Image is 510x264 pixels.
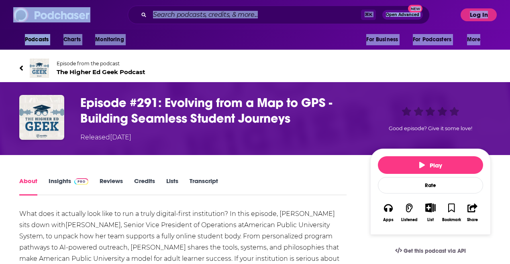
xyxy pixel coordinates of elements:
[386,13,419,17] span: Open Advanced
[420,198,441,227] div: Show More ButtonList
[63,34,81,45] span: Charts
[408,5,422,12] span: New
[467,218,478,222] div: Share
[419,161,442,169] span: Play
[57,60,145,67] span: Episode from the podcast
[90,32,134,47] button: open menu
[389,125,472,131] span: Good episode? Give it some love!
[441,198,462,227] button: Bookmark
[378,156,483,174] button: Play
[19,177,37,195] a: About
[49,177,88,195] a: InsightsPodchaser Pro
[134,177,155,195] a: Credits
[442,218,461,222] div: Bookmark
[100,177,123,195] a: Reviews
[30,58,49,78] img: The Higher Ed Geek Podcast
[80,95,357,126] h1: Episode #291: Evolving from a Map to GPS - Building Seamless Student Journeys
[382,10,423,20] button: Open AdvancedNew
[404,248,466,254] span: Get this podcast via API
[190,177,218,195] a: Transcript
[58,32,86,47] a: Charts
[399,198,420,227] button: Listened
[422,203,439,212] button: Show More Button
[19,32,59,47] button: open menu
[361,10,376,20] span: ⌘ K
[166,177,178,195] a: Lists
[57,68,145,76] span: The Higher Ed Geek Podcast
[80,133,131,142] div: Released [DATE]
[128,6,430,24] div: Search podcasts, credits, & more...
[25,34,49,45] span: Podcasts
[389,241,472,261] a: Get this podcast via API
[413,34,451,45] span: For Podcasters
[95,34,124,45] span: Monitoring
[361,32,408,47] button: open menu
[74,178,88,185] img: Podchaser Pro
[366,34,398,45] span: For Business
[462,198,483,227] button: Share
[467,34,481,45] span: More
[383,218,394,222] div: Apps
[150,8,361,21] input: Search podcasts, credits, & more...
[378,177,483,193] div: Rate
[19,95,64,140] img: Episode #291: Evolving from a Map to GPS - Building Seamless Student Journeys
[65,221,121,229] a: [PERSON_NAME]
[427,217,434,222] div: List
[461,8,497,21] button: Log In
[378,198,399,227] button: Apps
[461,32,491,47] button: open menu
[408,32,463,47] button: open menu
[401,218,418,222] div: Listened
[19,58,491,78] a: The Higher Ed Geek PodcastEpisode from the podcastThe Higher Ed Geek Podcast
[13,7,90,22] img: Podchaser - Follow, Share and Rate Podcasts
